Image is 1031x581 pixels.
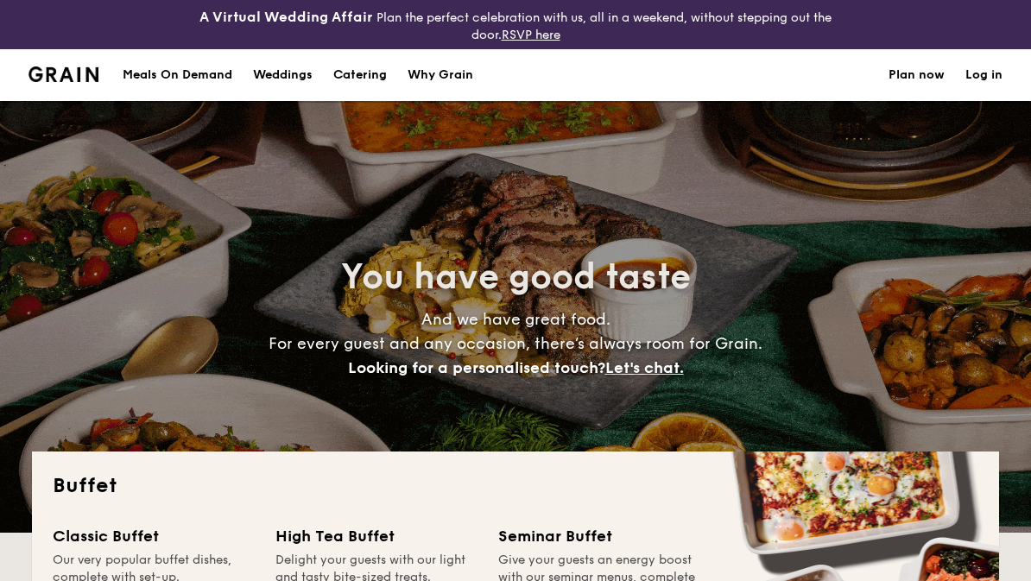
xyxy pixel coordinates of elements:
span: Let's chat. [605,358,684,377]
a: Catering [323,49,397,101]
div: Meals On Demand [123,49,232,101]
h4: A Virtual Wedding Affair [199,7,373,28]
h2: Buffet [53,472,978,500]
a: Meals On Demand [112,49,243,101]
div: Plan the perfect celebration with us, all in a weekend, without stepping out the door. [172,7,859,42]
img: Grain [28,66,98,82]
div: Classic Buffet [53,524,255,548]
a: Plan now [889,49,945,101]
div: Why Grain [408,49,473,101]
a: Weddings [243,49,323,101]
a: Log in [965,49,1003,101]
a: RSVP here [502,28,560,42]
span: Looking for a personalised touch? [348,358,605,377]
h1: Catering [333,49,387,101]
div: Seminar Buffet [498,524,700,548]
a: Why Grain [397,49,484,101]
div: High Tea Buffet [275,524,478,548]
a: Logotype [28,66,98,82]
div: Weddings [253,49,313,101]
span: And we have great food. For every guest and any occasion, there’s always room for Grain. [269,310,762,377]
span: You have good taste [341,256,691,298]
